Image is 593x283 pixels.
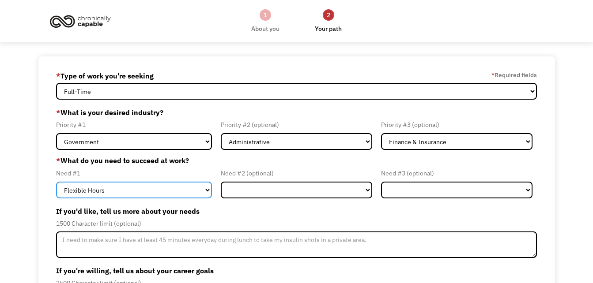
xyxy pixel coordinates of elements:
label: What is your desired industry? [56,105,537,119]
a: 1About you [251,8,280,34]
div: 1 [260,9,271,21]
label: Type of work you're seeking [56,69,154,83]
div: Priority #1 [56,119,212,130]
img: Chronically Capable logo [47,11,113,31]
label: What do you need to succeed at work? [56,155,537,166]
label: Required fields [491,70,537,80]
div: Your path [315,23,342,34]
div: Priority #2 (optional) [221,119,372,130]
label: If you'd like, tell us more about your needs [56,204,537,218]
div: 2 [323,9,334,21]
a: 2Your path [315,8,342,34]
div: Priority #3 (optional) [381,119,533,130]
div: 1500 Character limit (optional) [56,218,537,229]
div: Need #3 (optional) [381,168,533,179]
div: Need #1 [56,168,212,179]
div: About you [251,23,280,34]
div: Need #2 (optional) [221,168,372,179]
label: If you're willing, tell us about your career goals [56,264,537,278]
